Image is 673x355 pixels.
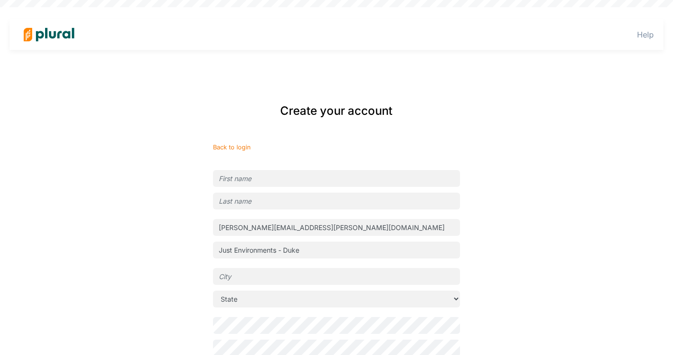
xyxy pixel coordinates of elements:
input: Organization name [213,242,460,258]
div: Create your account [172,102,501,120]
input: First name [213,170,460,187]
a: Back to login [213,144,251,151]
a: Help [637,30,654,39]
input: City [213,268,460,285]
input: Last name [213,193,460,209]
input: Work email [213,219,460,236]
img: Logo for Plural [15,18,83,51]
